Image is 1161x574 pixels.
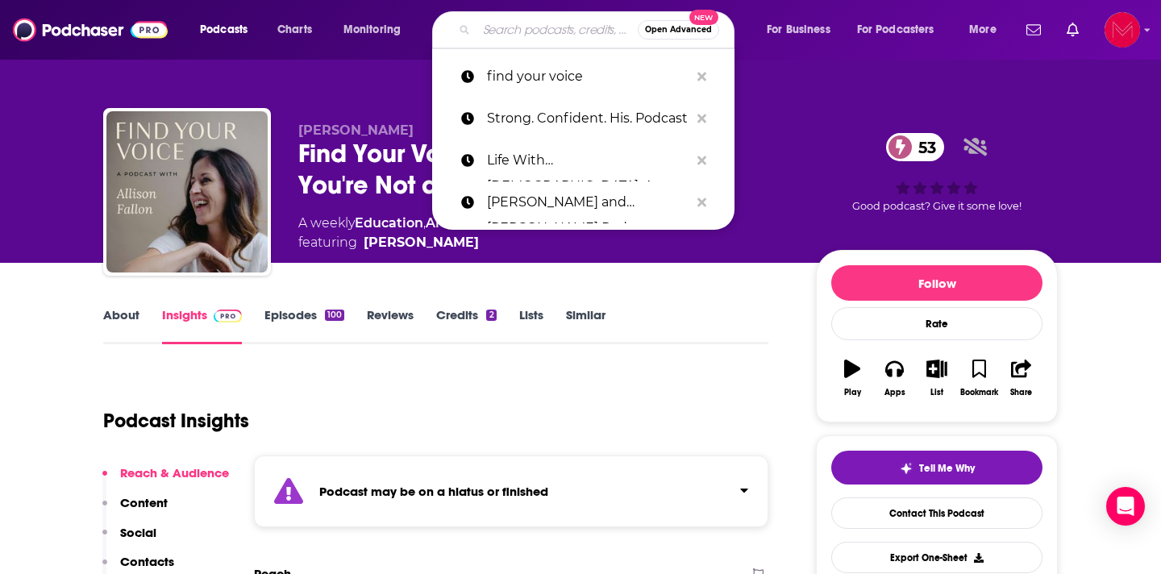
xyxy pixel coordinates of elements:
[476,17,638,43] input: Search podcasts, credits, & more...
[120,465,229,480] p: Reach & Audience
[958,349,1000,407] button: Bookmark
[755,17,851,43] button: open menu
[325,310,344,321] div: 100
[426,215,453,231] a: Arts
[969,19,997,41] span: More
[486,310,496,321] div: 2
[298,214,570,252] div: A weekly podcast
[106,111,268,272] img: Find Your Voice: How to Write When You're Not a Writer
[1105,12,1140,48] button: Show profile menu
[432,139,734,181] a: Life With [DEMOGRAPHIC_DATA]: A Renovare Podcast
[254,455,768,527] section: Click to expand status details
[189,17,268,43] button: open menu
[566,307,605,344] a: Similar
[102,495,168,525] button: Content
[645,26,712,34] span: Open Advanced
[487,139,689,181] p: Life With God: A Renovare Podcast
[319,484,548,499] strong: Podcast may be on a hiatus or finished
[847,17,958,43] button: open menu
[432,181,734,223] a: [PERSON_NAME] and [PERSON_NAME] Podcast
[102,465,229,495] button: Reach & Audience
[487,181,689,223] p: Lori and Michelle Podcast
[423,215,426,231] span: ,
[332,17,422,43] button: open menu
[364,233,479,252] a: Allison Fallon
[13,15,168,45] img: Podchaser - Follow, Share and Rate Podcasts
[162,307,242,344] a: InsightsPodchaser Pro
[638,20,719,40] button: Open AdvancedNew
[831,307,1042,340] div: Rate
[873,349,915,407] button: Apps
[432,56,734,98] a: find your voice
[916,349,958,407] button: List
[267,17,322,43] a: Charts
[102,525,156,555] button: Social
[453,215,478,231] span: and
[1010,388,1032,397] div: Share
[355,215,423,231] a: Education
[367,307,414,344] a: Reviews
[478,215,518,231] a: Books
[487,98,689,139] p: Strong. Confident. His. Podcast
[1060,16,1085,44] a: Show notifications dropdown
[852,200,1022,212] span: Good podcast? Give it some love!
[900,462,913,475] img: tell me why sparkle
[902,133,944,161] span: 53
[886,133,944,161] a: 53
[930,388,943,397] div: List
[298,123,414,138] span: [PERSON_NAME]
[1105,12,1140,48] span: Logged in as Pamelamcclure
[958,17,1017,43] button: open menu
[120,554,174,569] p: Contacts
[1106,487,1145,526] div: Open Intercom Messenger
[884,388,905,397] div: Apps
[960,388,998,397] div: Bookmark
[487,56,689,98] p: find your voice
[831,542,1042,573] button: Export One-Sheet
[277,19,312,41] span: Charts
[200,19,248,41] span: Podcasts
[689,10,718,25] span: New
[857,19,934,41] span: For Podcasters
[120,495,168,510] p: Content
[844,388,861,397] div: Play
[767,19,830,41] span: For Business
[432,98,734,139] a: Strong. Confident. His. Podcast
[816,123,1058,223] div: 53Good podcast? Give it some love!
[436,307,496,344] a: Credits2
[264,307,344,344] a: Episodes100
[1105,12,1140,48] img: User Profile
[831,265,1042,301] button: Follow
[1001,349,1042,407] button: Share
[919,462,975,475] span: Tell Me Why
[103,307,139,344] a: About
[447,11,750,48] div: Search podcasts, credits, & more...
[519,307,543,344] a: Lists
[120,525,156,540] p: Social
[343,19,401,41] span: Monitoring
[298,233,570,252] span: featuring
[831,349,873,407] button: Play
[831,451,1042,485] button: tell me why sparkleTell Me Why
[831,497,1042,529] a: Contact This Podcast
[103,409,249,433] h1: Podcast Insights
[214,310,242,322] img: Podchaser Pro
[1020,16,1047,44] a: Show notifications dropdown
